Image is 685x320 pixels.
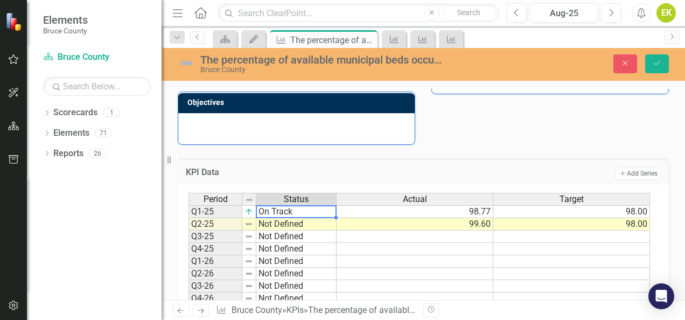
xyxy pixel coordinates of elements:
[244,257,253,266] img: 8DAGhfEEPCf229AAAAAElFTkSuQmCC
[204,194,228,204] span: Period
[244,207,253,216] img: v3YYN6tj8cIIQQQgghhBBCF9k3ng1qE9ojsbYAAAAASUVORK5CYII=
[103,108,120,117] div: 1
[188,280,242,293] td: Q3-26
[442,5,496,20] button: Search
[560,194,584,204] span: Target
[534,7,595,20] div: Aug-25
[89,149,106,158] div: 26
[5,12,25,31] img: ClearPoint Strategy
[216,304,415,317] div: » »
[256,268,337,280] td: Not Defined
[188,231,242,243] td: Q3-25
[244,282,253,290] img: 8DAGhfEEPCf229AAAAAElFTkSuQmCC
[284,194,309,204] span: Status
[256,293,337,305] td: Not Defined
[656,3,676,23] button: EK
[256,218,337,231] td: Not Defined
[53,148,83,160] a: Reports
[200,66,445,74] div: Bruce County
[337,218,493,231] td: 99.60
[337,205,493,218] td: 98.77
[232,305,282,315] a: Bruce County
[256,280,337,293] td: Not Defined
[200,54,445,66] div: The percentage of available municipal beds occupied annually. GWH
[256,205,337,218] td: On Track
[187,99,409,107] h3: Objectives
[188,243,242,255] td: Q4-25
[188,205,242,218] td: Q1-25
[244,294,253,303] img: 8DAGhfEEPCf229AAAAAElFTkSuQmCC
[403,194,427,204] span: Actual
[244,220,253,228] img: 8DAGhfEEPCf229AAAAAElFTkSuQmCC
[43,26,88,35] small: Bruce County
[43,77,151,96] input: Search Below...
[493,205,650,218] td: 98.00
[286,305,304,315] a: KPIs
[186,168,387,177] h3: KPI Data
[53,127,89,140] a: Elements
[245,196,254,204] img: 8DAGhfEEPCf229AAAAAElFTkSuQmCC
[530,3,598,23] button: Aug-25
[188,293,242,305] td: Q4-26
[43,13,88,26] span: Elements
[53,107,97,119] a: Scorecards
[244,232,253,241] img: 8DAGhfEEPCf229AAAAAElFTkSuQmCC
[244,269,253,278] img: 8DAGhfEEPCf229AAAAAElFTkSuQmCC
[256,255,337,268] td: Not Defined
[188,255,242,268] td: Q1-26
[256,231,337,243] td: Not Defined
[457,8,480,17] span: Search
[256,243,337,255] td: Not Defined
[493,218,650,231] td: 98.00
[616,168,661,179] button: Add Series
[218,4,499,23] input: Search ClearPoint...
[648,283,674,309] div: Open Intercom Messenger
[308,305,569,315] div: The percentage of available municipal beds occupied annually. GWH
[95,129,112,138] div: 71
[43,51,151,64] a: Bruce County
[188,218,242,231] td: Q2-25
[244,245,253,253] img: 8DAGhfEEPCf229AAAAAElFTkSuQmCC
[290,33,375,47] div: The percentage of available municipal beds occupied annually. GWH
[178,54,195,72] img: Not Defined
[188,268,242,280] td: Q2-26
